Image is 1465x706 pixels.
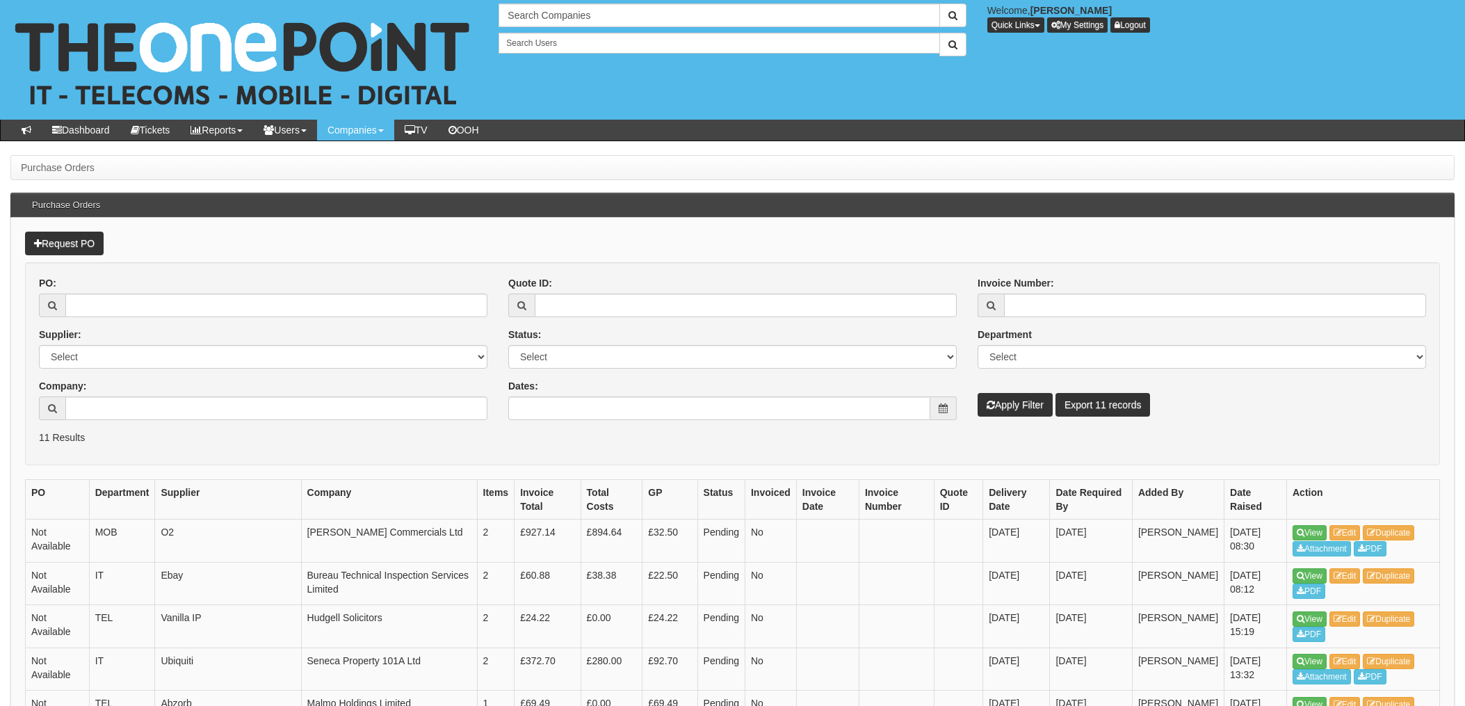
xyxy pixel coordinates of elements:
td: Ebay [155,562,301,605]
th: Invoice Total [515,480,581,520]
td: £60.88 [515,562,581,605]
td: Vanilla IP [155,605,301,648]
td: IT [89,562,155,605]
a: Attachment [1293,541,1351,556]
td: £92.70 [642,648,697,691]
td: Seneca Property 101A Ltd [301,648,477,691]
input: Search Companies [499,3,939,27]
td: TEL [89,605,155,648]
a: Request PO [25,232,104,255]
th: Department [89,480,155,520]
td: 2 [477,520,515,563]
label: Supplier: [39,328,81,342]
label: Invoice Number: [978,276,1054,290]
a: PDF [1354,541,1386,556]
input: Search Users [499,33,939,54]
td: [DATE] [1050,520,1132,563]
th: Date Raised [1224,480,1287,520]
a: Logout [1110,17,1150,33]
td: 2 [477,562,515,605]
label: Status: [508,328,541,342]
a: PDF [1293,627,1325,642]
td: No [745,520,796,563]
label: Department [978,328,1032,342]
td: £24.22 [642,605,697,648]
td: Pending [697,562,745,605]
a: Tickets [120,120,181,141]
td: £22.50 [642,562,697,605]
a: Edit [1329,525,1361,540]
th: Supplier [155,480,301,520]
a: Duplicate [1363,525,1414,540]
b: [PERSON_NAME] [1030,5,1112,16]
td: Pending [697,648,745,691]
th: PO [26,480,90,520]
th: GP [642,480,697,520]
a: View [1293,568,1327,584]
a: TV [394,120,438,141]
td: £927.14 [515,520,581,563]
a: View [1293,654,1327,669]
td: No [745,605,796,648]
td: 2 [477,605,515,648]
td: [DATE] [983,605,1050,648]
td: No [745,648,796,691]
td: [DATE] [1050,605,1132,648]
li: Purchase Orders [21,161,95,175]
td: 2 [477,648,515,691]
td: [DATE] [983,562,1050,605]
td: [DATE] 13:32 [1224,648,1287,691]
td: O2 [155,520,301,563]
td: Not Available [26,605,90,648]
td: [PERSON_NAME] [1132,520,1224,563]
td: £372.70 [515,648,581,691]
th: Total Costs [581,480,642,520]
th: Items [477,480,515,520]
td: Bureau Technical Inspection Services Limited [301,562,477,605]
td: [PERSON_NAME] [1132,605,1224,648]
a: PDF [1354,669,1386,684]
td: No [745,562,796,605]
th: Delivery Date [983,480,1050,520]
td: £38.38 [581,562,642,605]
a: View [1293,611,1327,627]
th: Invoiced [745,480,796,520]
th: Company [301,480,477,520]
a: Edit [1329,654,1361,669]
a: OOH [438,120,489,141]
p: 11 Results [39,431,1426,444]
a: Reports [180,120,253,141]
td: MOB [89,520,155,563]
button: Quick Links [987,17,1044,33]
a: Users [253,120,317,141]
td: £894.64 [581,520,642,563]
label: Company: [39,379,86,393]
label: Dates: [508,379,538,393]
th: Date Required By [1050,480,1132,520]
td: Ubiquiti [155,648,301,691]
td: [DATE] 08:12 [1224,562,1287,605]
td: Pending [697,520,745,563]
td: [PERSON_NAME] Commercials Ltd [301,520,477,563]
a: View [1293,525,1327,540]
td: Not Available [26,648,90,691]
td: [DATE] [983,648,1050,691]
td: £24.22 [515,605,581,648]
a: PDF [1293,584,1325,599]
a: My Settings [1047,17,1108,33]
th: Status [697,480,745,520]
td: [DATE] 08:30 [1224,520,1287,563]
th: Quote ID [934,480,982,520]
button: Apply Filter [978,393,1053,417]
td: [DATE] [1050,562,1132,605]
th: Invoice Date [796,480,859,520]
td: Not Available [26,562,90,605]
td: [DATE] [983,520,1050,563]
td: [PERSON_NAME] [1132,562,1224,605]
td: [DATE] [1050,648,1132,691]
th: Action [1287,480,1440,520]
a: Export 11 records [1055,393,1151,417]
a: Duplicate [1363,568,1414,584]
label: Quote ID: [508,276,552,290]
th: Invoice Number [859,480,934,520]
